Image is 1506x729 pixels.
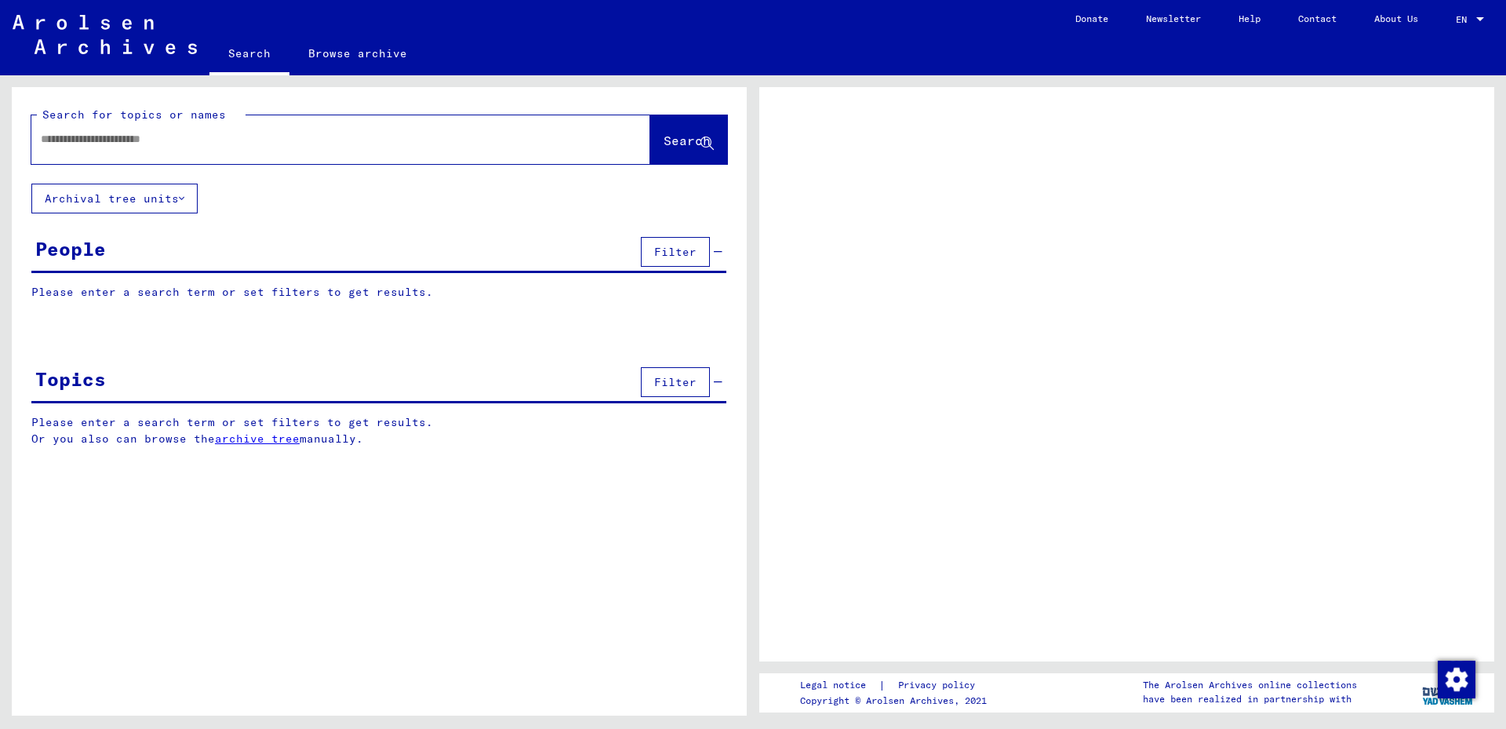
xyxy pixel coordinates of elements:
[42,108,226,122] mat-label: Search for topics or names
[641,237,710,267] button: Filter
[215,432,300,446] a: archive tree
[1143,692,1357,706] p: have been realized in partnership with
[13,15,197,54] img: Arolsen_neg.svg
[886,677,994,694] a: Privacy policy
[1438,661,1475,698] img: Change consent
[209,35,289,75] a: Search
[35,365,106,393] div: Topics
[800,694,994,708] p: Copyright © Arolsen Archives, 2021
[641,367,710,397] button: Filter
[31,414,727,447] p: Please enter a search term or set filters to get results. Or you also can browse the manually.
[1437,660,1475,698] div: Change consent
[31,184,198,213] button: Archival tree units
[289,35,426,72] a: Browse archive
[650,115,727,164] button: Search
[800,677,878,694] a: Legal notice
[35,235,106,263] div: People
[1143,678,1357,692] p: The Arolsen Archives online collections
[31,284,726,301] p: Please enter a search term or set filters to get results.
[664,133,711,148] span: Search
[1456,14,1473,25] span: EN
[654,245,697,259] span: Filter
[800,677,994,694] div: |
[1419,673,1478,712] img: yv_logo.png
[654,375,697,389] span: Filter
